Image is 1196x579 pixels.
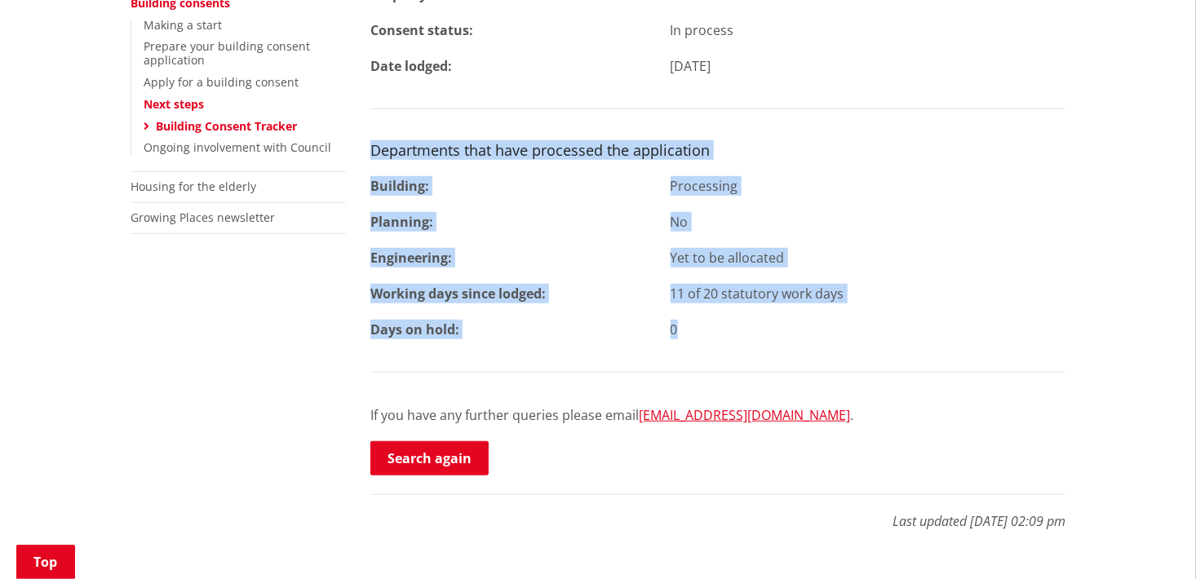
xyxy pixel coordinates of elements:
[370,320,459,338] strong: Days on hold:
[370,57,452,75] strong: Date lodged:
[144,17,222,33] a: Making a start
[131,210,275,225] a: Growing Places newsletter
[639,406,850,424] a: [EMAIL_ADDRESS][DOMAIN_NAME]
[144,38,310,68] a: Prepare your building consent application
[658,20,1079,40] div: In process
[370,285,546,303] strong: Working days since lodged:
[370,21,473,39] strong: Consent status:
[144,139,331,155] a: Ongoing involvement with Council
[131,179,256,194] a: Housing for the elderly
[370,213,433,231] strong: Planning:
[370,177,429,195] strong: Building:
[144,96,204,112] a: Next steps
[658,56,1079,76] div: [DATE]
[370,249,452,267] strong: Engineering:
[156,118,297,134] a: Building Consent Tracker
[370,494,1065,531] p: Last updated [DATE] 02:09 pm
[658,248,1079,267] div: Yet to be allocated
[144,74,299,90] a: Apply for a building consent
[658,212,1079,232] div: No
[370,441,489,475] a: Search again
[658,176,1079,196] div: Processing
[16,545,75,579] a: Top
[1121,510,1180,569] iframe: Messenger Launcher
[658,320,1079,339] div: 0
[370,405,1065,425] p: If you have any further queries please email .
[370,142,1065,160] h3: Departments that have processed the application
[658,284,1079,303] div: 11 of 20 statutory work days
